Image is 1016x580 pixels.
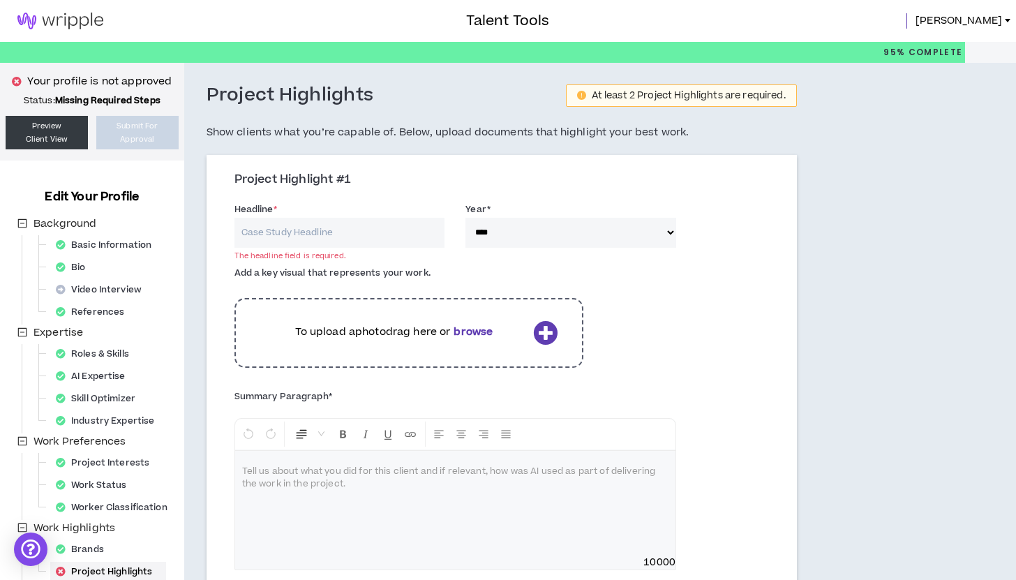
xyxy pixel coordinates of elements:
[17,523,27,533] span: minus-square
[50,258,100,277] div: Bio
[33,521,115,535] span: Work Highlights
[96,116,179,149] button: Submit ForApproval
[260,325,528,340] p: To upload a photo drag here or
[592,91,786,101] div: At least 2 Project Highlights are required.
[50,235,165,255] div: Basic Information
[50,280,156,299] div: Video Interview
[333,422,354,447] button: Format Bold
[234,251,445,261] div: The headline field is required.
[14,533,47,566] div: Open Intercom Messenger
[883,42,962,63] p: 95%
[50,344,143,364] div: Roles & Skills
[17,218,27,228] span: minus-square
[33,325,83,340] span: Expertise
[31,520,118,537] span: Work Highlights
[6,116,88,149] a: PreviewClient View
[17,436,27,446] span: minus-square
[50,475,140,495] div: Work Status
[39,188,144,205] h3: Edit Your Profile
[50,540,118,559] div: Brands
[33,434,126,449] span: Work Preferences
[234,291,584,375] div: To upload aphotodrag here orbrowse
[577,91,586,100] span: exclamation-circle
[207,124,797,141] h5: Show clients what you’re capable of. Below, upload documents that highlight your best work.
[260,422,281,447] button: Redo
[50,302,138,322] div: References
[50,453,163,473] div: Project Interests
[31,216,99,232] span: Background
[55,94,160,107] strong: Missing Required Steps
[50,389,149,408] div: Skill Optimizer
[643,556,675,570] span: 10000
[495,422,516,447] button: Justify Align
[33,216,96,231] span: Background
[6,95,179,106] p: Status:
[400,422,421,447] button: Insert Link
[428,422,449,447] button: Left Align
[234,198,277,221] label: Headline
[207,84,374,107] h3: Project Highlights
[17,327,27,337] span: minus-square
[465,198,491,221] label: Year
[466,10,549,31] h3: Talent Tools
[234,172,779,188] h3: Project Highlight #1
[27,74,172,89] p: Your profile is not approved
[31,433,128,450] span: Work Preferences
[50,411,168,431] div: Industry Expertise
[50,366,140,386] div: AI Expertise
[234,262,431,284] label: Add a key visual that represents your work.
[355,422,376,447] button: Format Italics
[454,325,493,339] b: browse
[234,218,445,248] input: Case Study Headline
[378,422,398,447] button: Format Underline
[50,498,181,517] div: Worker Classification
[916,13,1002,29] span: [PERSON_NAME]
[905,46,962,59] span: Complete
[234,385,332,408] label: Summary Paragraph
[451,422,472,447] button: Center Align
[473,422,494,447] button: Right Align
[31,325,86,341] span: Expertise
[238,422,259,447] button: Undo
